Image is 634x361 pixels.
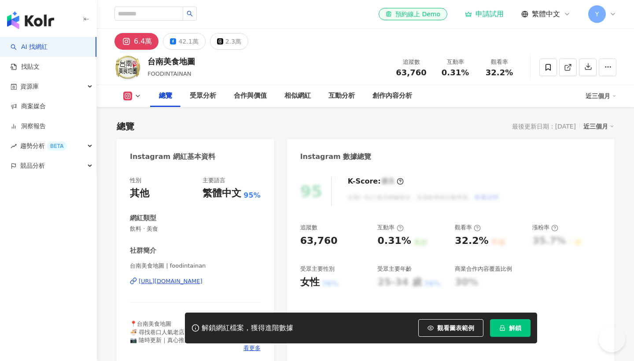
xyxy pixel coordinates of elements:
button: 觀看圖表範例 [418,319,483,337]
div: 相似網紅 [284,91,311,101]
div: 63,760 [300,234,338,248]
span: 解鎖 [509,324,521,332]
div: 互動率 [439,58,472,66]
div: 社群簡介 [130,246,156,255]
div: 追蹤數 [394,58,428,66]
span: 觀看圖表範例 [437,324,474,332]
a: 商案媒合 [11,102,46,111]
div: 最後更新日期：[DATE] [512,123,576,130]
div: 性別 [130,177,141,184]
div: 商業合作內容覆蓋比例 [455,265,512,273]
div: 女性 [300,276,320,289]
span: 32.2% [486,68,513,77]
div: 總覽 [159,91,172,101]
a: 洞察報告 [11,122,46,131]
div: K-Score : [348,177,404,186]
span: 95% [243,191,260,200]
span: FOODINTAINAN [147,70,192,77]
div: 主要語言 [203,177,225,184]
div: Instagram 數據總覽 [300,152,372,162]
div: BETA [47,142,67,151]
div: 0.31% [377,234,411,248]
a: 找貼文 [11,63,40,71]
div: 合作與價值 [234,91,267,101]
div: 32.2% [455,234,488,248]
span: 63,760 [396,68,426,77]
span: lock [499,325,505,331]
span: 0.31% [442,68,469,77]
div: 觀看率 [483,58,516,66]
div: 預約線上 Demo [386,10,440,18]
button: 2.3萬 [210,33,248,50]
div: [URL][DOMAIN_NAME] [139,277,203,285]
div: 漲粉率 [532,224,558,232]
div: 總覽 [117,120,134,133]
span: 看更多 [243,344,261,352]
div: 受眾主要性別 [300,265,335,273]
button: 6.4萬 [114,33,158,50]
div: Instagram 網紅基本資料 [130,152,215,162]
div: 受眾主要年齡 [377,265,412,273]
img: logo [7,11,54,29]
div: 互動分析 [328,91,355,101]
a: 申請試用 [465,10,504,18]
img: KOL Avatar [114,54,141,81]
div: 台南美食地圖 [147,56,195,67]
div: 創作內容分析 [372,91,412,101]
div: 追蹤數 [300,224,317,232]
button: 解鎖 [490,319,531,337]
div: 繁體中文 [203,187,241,200]
span: search [187,11,193,17]
span: Y [595,9,599,19]
div: 近三個月 [583,121,614,132]
div: 6.4萬 [134,35,152,48]
span: 台南美食地圖 | foodintainan [130,262,261,270]
div: 解鎖網紅檔案，獲得進階數據 [202,324,293,333]
span: 繁體中文 [532,9,560,19]
div: 其他 [130,187,149,200]
a: 預約線上 Demo [379,8,447,20]
span: 飲料 · 美食 [130,225,261,233]
div: 近三個月 [586,89,616,103]
div: 42.1萬 [178,35,198,48]
button: 42.1萬 [163,33,205,50]
span: 競品分析 [20,156,45,176]
div: 受眾分析 [190,91,216,101]
span: rise [11,143,17,149]
a: searchAI 找網紅 [11,43,48,52]
a: [URL][DOMAIN_NAME] [130,277,261,285]
div: 2.3萬 [225,35,241,48]
div: 觀看率 [455,224,481,232]
div: 網紅類型 [130,214,156,223]
span: 資源庫 [20,77,39,96]
div: 互動率 [377,224,403,232]
span: 趨勢分析 [20,136,67,156]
